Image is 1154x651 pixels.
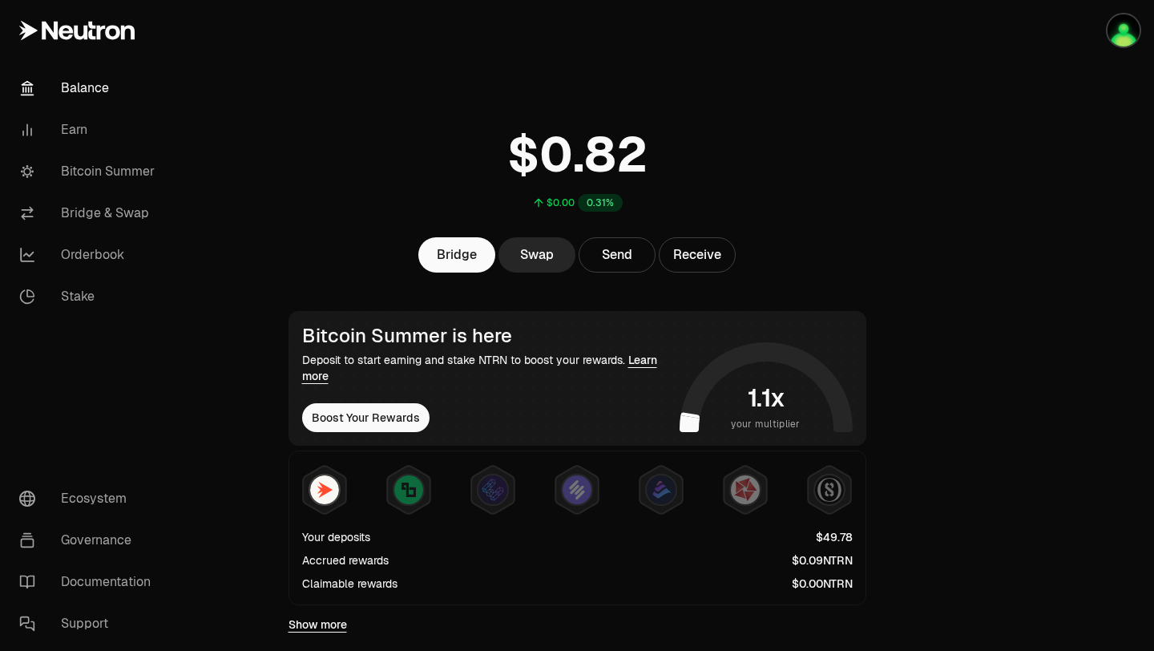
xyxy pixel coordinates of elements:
a: Ecosystem [6,478,173,520]
span: your multiplier [731,416,801,432]
a: Bitcoin Summer [6,151,173,192]
div: Bitcoin Summer is here [302,325,673,347]
img: Structured Points [815,475,844,504]
a: Bridge & Swap [6,192,173,234]
button: Send [579,237,656,273]
img: LEDGER-PHIL [1108,14,1140,46]
button: Boost Your Rewards [302,403,430,432]
div: $0.00 [547,196,575,209]
a: Balance [6,67,173,109]
a: Earn [6,109,173,151]
img: Bedrock Diamonds [647,475,676,504]
a: Governance [6,520,173,561]
a: Orderbook [6,234,173,276]
div: Deposit to start earning and stake NTRN to boost your rewards. [302,352,673,384]
img: Solv Points [563,475,591,504]
button: Receive [659,237,736,273]
div: 0.31% [578,194,623,212]
a: Bridge [418,237,495,273]
div: Claimable rewards [302,576,397,592]
a: Support [6,603,173,645]
div: Your deposits [302,529,370,545]
a: Stake [6,276,173,317]
img: NTRN [310,475,339,504]
img: EtherFi Points [478,475,507,504]
img: Lombard Lux [394,475,423,504]
a: Documentation [6,561,173,603]
a: Swap [498,237,575,273]
img: Mars Fragments [731,475,760,504]
a: Show more [288,617,347,633]
div: Accrued rewards [302,552,389,568]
